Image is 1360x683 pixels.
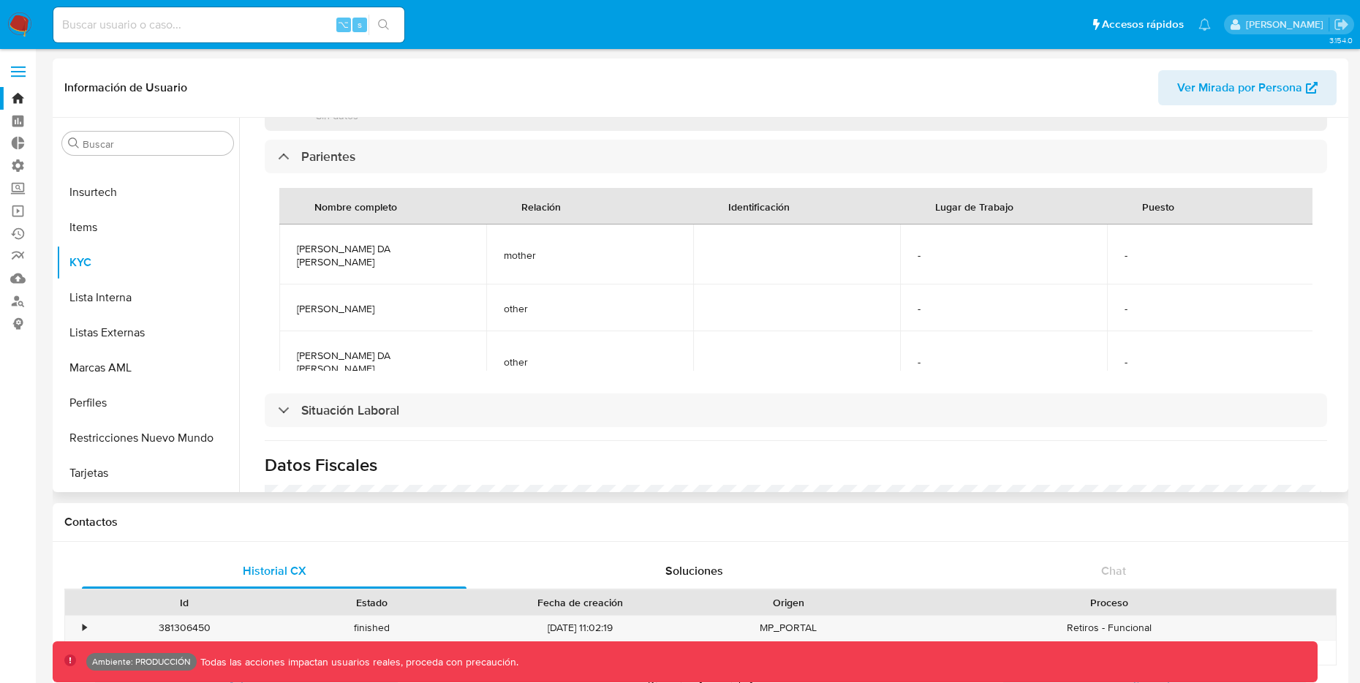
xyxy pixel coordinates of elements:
[56,245,239,280] button: KYC
[297,302,469,315] span: [PERSON_NAME]
[711,189,807,224] div: Identificación
[56,175,239,210] button: Insurtech
[1158,70,1337,105] button: Ver Mirada por Persona
[297,242,469,268] span: [PERSON_NAME] DA [PERSON_NAME]
[56,385,239,420] button: Perfiles
[297,349,469,375] span: [PERSON_NAME] DA [PERSON_NAME]
[288,595,455,610] div: Estado
[504,189,578,224] div: Relación
[278,616,465,640] div: finished
[369,15,398,35] button: search-icon
[101,595,268,610] div: Id
[504,355,676,369] span: other
[92,659,191,665] p: Ambiente: PRODUCCIÓN
[1125,302,1296,315] span: -
[504,302,676,315] span: other
[892,595,1326,610] div: Proceso
[1125,189,1192,224] div: Puesto
[278,641,465,665] div: finished
[83,621,86,635] div: •
[64,80,187,95] h1: Información de Usuario
[91,616,278,640] div: 381306450
[297,189,415,224] div: Nombre completo
[466,616,695,640] div: [DATE] 11:02:19
[243,562,306,579] span: Historial CX
[705,595,872,610] div: Origen
[265,140,1327,173] div: Parientes
[64,515,1337,529] h1: Contactos
[83,137,227,151] input: Buscar
[197,655,518,669] p: Todas las acciones impactan usuarios reales, proceda con precaución.
[695,641,882,665] div: SUPPORT_WIDGET_MP
[68,137,80,149] button: Buscar
[91,641,278,665] div: 379285002
[1334,17,1349,32] a: Salir
[1101,562,1126,579] span: Chat
[476,595,684,610] div: Fecha de creación
[358,18,362,31] span: s
[665,562,723,579] span: Soluciones
[504,249,676,262] span: mother
[882,641,1336,665] div: Acreditación de Pagos - Payers
[695,616,882,640] div: MP_PORTAL
[301,402,399,418] h3: Situación Laboral
[1125,355,1296,369] span: -
[56,210,239,245] button: Items
[918,302,1089,315] span: -
[1177,70,1302,105] span: Ver Mirada por Persona
[56,280,239,315] button: Lista Interna
[56,456,239,491] button: Tarjetas
[466,641,695,665] div: [DATE] 10:43:12
[265,454,1327,476] h1: Datos Fiscales
[882,616,1336,640] div: Retiros - Funcional
[918,249,1089,262] span: -
[1198,18,1211,31] a: Notificaciones
[1102,17,1184,32] span: Accesos rápidos
[56,350,239,385] button: Marcas AML
[316,108,390,122] p: Sin datos
[265,393,1327,427] div: Situación Laboral
[56,420,239,456] button: Restricciones Nuevo Mundo
[1246,18,1329,31] p: luis.birchenz@mercadolibre.com
[53,15,404,34] input: Buscar usuario o caso...
[1125,249,1296,262] span: -
[56,315,239,350] button: Listas Externas
[918,189,1031,224] div: Lugar de Trabajo
[918,355,1089,369] span: -
[338,18,349,31] span: ⌥
[301,148,355,165] h3: Parientes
